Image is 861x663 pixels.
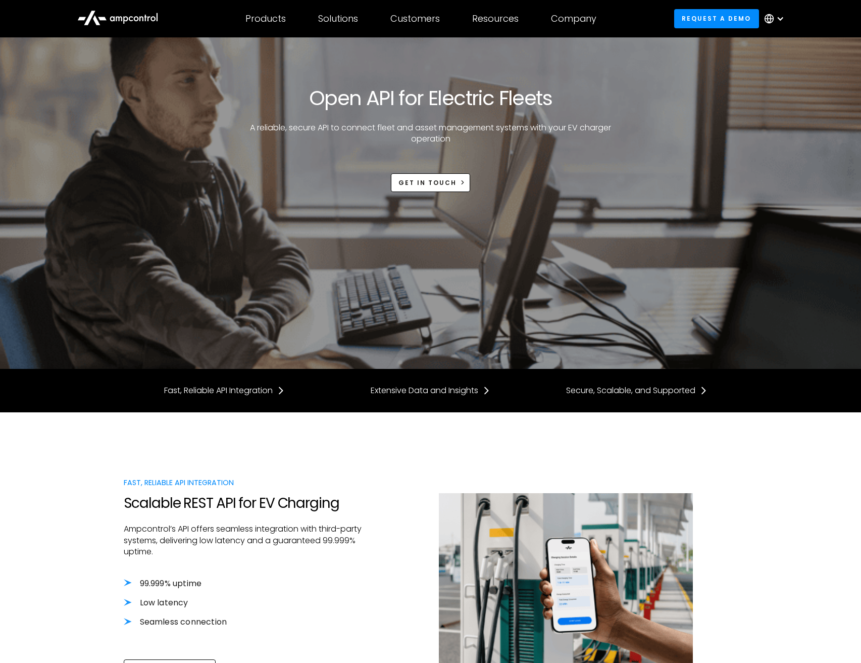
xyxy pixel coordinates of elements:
[371,385,490,396] a: Extensive Data and Insights
[164,385,285,396] a: Fast, Reliable API Integration
[318,13,358,24] div: Solutions
[309,86,552,110] h1: Open API for Electric Fleets
[551,13,596,24] div: Company
[398,178,457,187] div: Get in touch
[246,122,615,145] p: A reliable, secure API to connect fleet and asset management systems with your EV charger operation
[439,493,693,662] img: Integrate EV charging mobile apps
[472,13,519,24] div: Resources
[124,477,363,488] div: Fast, Reliable API Integration
[124,524,363,557] p: Ampcontrol’s API offers seamless integration with third-party systems, delivering low latency and...
[390,13,440,24] div: Customers
[674,9,759,28] a: Request a demo
[566,385,695,396] div: Secure, Scalable, and Supported
[124,597,363,608] li: Low latency
[245,13,286,24] div: Products
[371,385,478,396] div: Extensive Data and Insights
[164,385,273,396] div: Fast, Reliable API Integration
[124,578,363,589] li: 99.999% uptime
[124,495,363,512] h2: Scalable REST API for EV Charging
[391,173,471,192] a: Get in touch
[124,628,363,639] p: ‍
[124,617,363,628] li: Seamless connection
[566,385,707,396] a: Secure, Scalable, and Supported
